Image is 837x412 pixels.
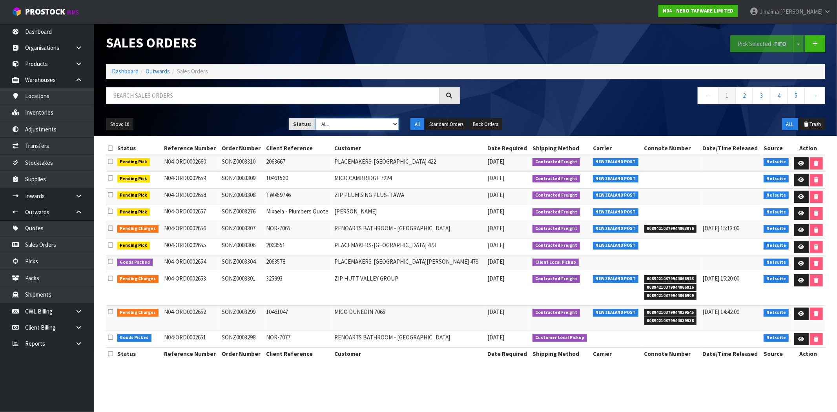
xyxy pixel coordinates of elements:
[532,275,580,283] span: Contracted Freight
[333,222,486,239] td: RENOARTS BATHROOM - [GEOGRAPHIC_DATA]
[146,67,170,75] a: Outwards
[770,87,788,104] a: 4
[220,142,264,155] th: Order Number
[764,334,789,342] span: Netsuite
[762,348,791,360] th: Source
[791,348,825,360] th: Action
[487,334,504,341] span: [DATE]
[117,309,159,317] span: Pending Charges
[333,172,486,189] td: MICO CAMBRIDGE 7224
[162,142,220,155] th: Reference Number
[799,118,825,131] button: Trash
[764,225,789,233] span: Netsuite
[220,239,264,255] td: SONZ0003306
[333,306,486,331] td: MICO DUNEDIN 7065
[532,259,579,266] span: Client Local Pickup
[663,7,733,14] strong: N04 - NERO TAPWARE LIMITED
[115,348,162,360] th: Status
[591,142,642,155] th: Carrier
[117,191,150,199] span: Pending Pick
[760,8,779,15] span: Jimaima
[593,191,639,199] span: NEW ZEALAND POST
[487,241,504,249] span: [DATE]
[472,87,826,106] nav: Page navigation
[591,348,642,360] th: Carrier
[25,7,65,17] span: ProStock
[593,158,639,166] span: NEW ZEALAND POST
[106,35,460,50] h1: Sales Orders
[177,67,208,75] span: Sales Orders
[117,275,159,283] span: Pending Charges
[162,172,220,189] td: N04-ORD0002659
[593,208,639,216] span: NEW ZEALAND POST
[764,158,789,166] span: Netsuite
[333,205,486,222] td: [PERSON_NAME]
[162,205,220,222] td: N04-ORD0002657
[162,255,220,272] td: N04-ORD0002654
[117,334,152,342] span: Goods Picked
[532,334,587,342] span: Customer Local Pickup
[532,225,580,233] span: Contracted Freight
[264,239,333,255] td: 2063551
[264,222,333,239] td: NOR-7065
[730,35,794,52] button: Pick Selected -FIFO
[410,118,424,131] button: All
[532,242,580,250] span: Contracted Freight
[333,239,486,255] td: PLACEMAKERS-[GEOGRAPHIC_DATA] 473
[532,208,580,216] span: Contracted Freight
[333,188,486,205] td: ZIP PLUMBING PLUS- TAWA
[220,331,264,348] td: SONZ0003298
[764,175,789,183] span: Netsuite
[532,158,580,166] span: Contracted Freight
[644,225,697,233] span: 00894210379944063076
[532,309,580,317] span: Contracted Freight
[593,225,639,233] span: NEW ZEALAND POST
[469,118,502,131] button: Back Orders
[642,348,700,360] th: Connote Number
[162,306,220,331] td: N04-ORD0002652
[593,309,639,317] span: NEW ZEALAND POST
[115,142,162,155] th: Status
[264,331,333,348] td: NOR-7077
[220,155,264,172] td: SONZ0003310
[531,142,591,155] th: Shipping Method
[162,272,220,306] td: N04-ORD0002653
[220,172,264,189] td: SONZ0003309
[593,175,639,183] span: NEW ZEALAND POST
[264,172,333,189] td: 10461560
[782,118,798,131] button: ALL
[162,222,220,239] td: N04-ORD0002656
[735,87,753,104] a: 2
[333,348,486,360] th: Customer
[774,40,786,47] strong: FIFO
[593,242,639,250] span: NEW ZEALAND POST
[112,67,139,75] a: Dashboard
[487,158,504,165] span: [DATE]
[764,275,789,283] span: Netsuite
[67,9,79,16] small: WMS
[220,205,264,222] td: SONZ0003276
[117,158,150,166] span: Pending Pick
[764,208,789,216] span: Netsuite
[700,142,762,155] th: Date/Time Released
[162,155,220,172] td: N04-ORD0002660
[644,275,697,283] span: 00894210379944066923
[658,5,738,17] a: N04 - NERO TAPWARE LIMITED
[333,142,486,155] th: Customer
[264,142,333,155] th: Client Reference
[333,155,486,172] td: PLACEMAKERS-[GEOGRAPHIC_DATA] 422
[264,306,333,331] td: 10461047
[264,255,333,272] td: 2063578
[532,175,580,183] span: Contracted Freight
[220,348,264,360] th: Order Number
[106,87,439,104] input: Search sales orders
[593,275,639,283] span: NEW ZEALAND POST
[791,142,825,155] th: Action
[220,306,264,331] td: SONZ0003299
[702,224,739,232] span: [DATE] 15:13:00
[702,308,739,315] span: [DATE] 14:42:00
[333,331,486,348] td: RENOARTS BATHROOM - [GEOGRAPHIC_DATA]
[117,208,150,216] span: Pending Pick
[487,208,504,215] span: [DATE]
[264,348,333,360] th: Client Reference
